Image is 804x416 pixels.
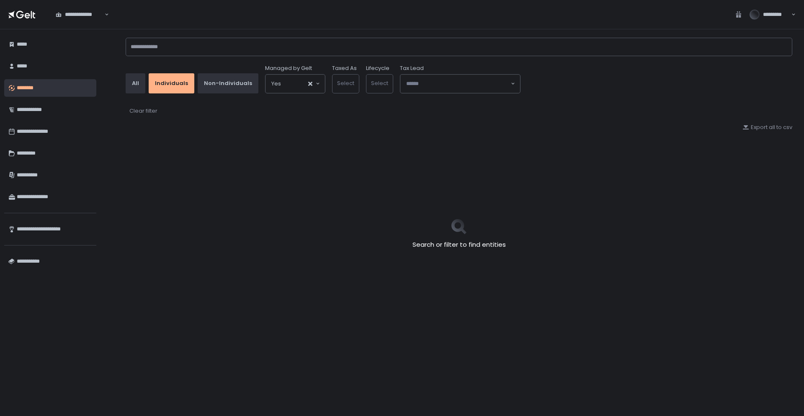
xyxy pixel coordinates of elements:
label: Lifecycle [366,65,389,72]
span: Select [371,79,388,87]
div: All [132,80,139,87]
div: Search for option [400,75,520,93]
label: Taxed As [332,65,357,72]
button: Clear Selected [308,82,312,86]
div: Non-Individuals [204,80,252,87]
div: Individuals [155,80,188,87]
button: Export all to csv [742,124,792,131]
input: Search for option [281,80,307,88]
button: Non-Individuals [198,73,258,93]
button: Clear filter [129,107,158,115]
button: All [126,73,145,93]
input: Search for option [406,80,510,88]
div: Search for option [265,75,325,93]
span: Tax Lead [400,65,424,72]
button: Individuals [149,73,194,93]
h2: Search or filter to find entities [412,240,506,250]
span: Managed by Gelt [265,65,312,72]
span: Select [337,79,354,87]
input: Search for option [103,10,104,19]
span: Yes [271,80,281,88]
div: Search for option [50,6,109,23]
